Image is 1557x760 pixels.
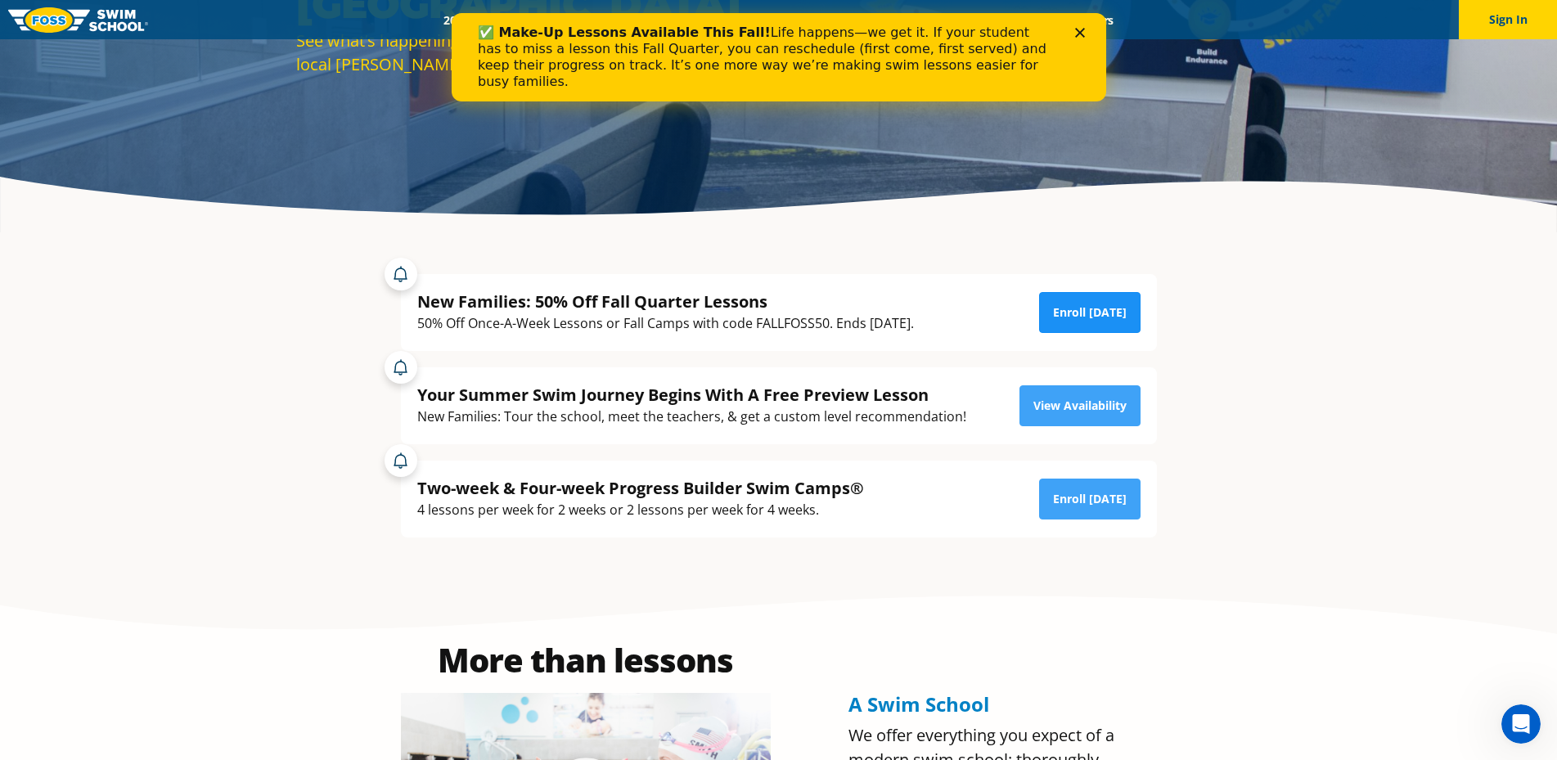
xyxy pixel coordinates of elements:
a: Careers [1060,12,1127,28]
div: Your Summer Swim Journey Begins With A Free Preview Lesson [417,384,966,406]
a: Enroll [DATE] [1039,479,1141,519]
h2: More than lessons [401,644,771,677]
a: Schools [532,12,601,28]
div: 4 lessons per week for 2 weeks or 2 lessons per week for 4 weeks. [417,499,864,521]
a: View Availability [1019,385,1141,426]
a: 2025 Calendar [430,12,532,28]
div: Two-week & Four-week Progress Builder Swim Camps® [417,477,864,499]
div: Close [623,15,640,25]
div: 50% Off Once-A-Week Lessons or Fall Camps with code FALLFOSS50. Ends [DATE]. [417,313,914,335]
div: New Families: Tour the school, meet the teachers, & get a custom level recommendation! [417,406,966,428]
a: Swim Path® Program [601,12,744,28]
iframe: Intercom live chat [1501,704,1541,744]
a: Enroll [DATE] [1039,292,1141,333]
a: Blog [1008,12,1060,28]
a: Swim Like [PERSON_NAME] [835,12,1009,28]
div: See what’s happening and find reasons to hit the water at your local [PERSON_NAME][GEOGRAPHIC_DATA]. [296,29,771,76]
a: About FOSS [744,12,835,28]
span: A Swim School [848,690,989,717]
iframe: Intercom live chat banner [452,13,1106,101]
img: FOSS Swim School Logo [8,7,148,33]
div: New Families: 50% Off Fall Quarter Lessons [417,290,914,313]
